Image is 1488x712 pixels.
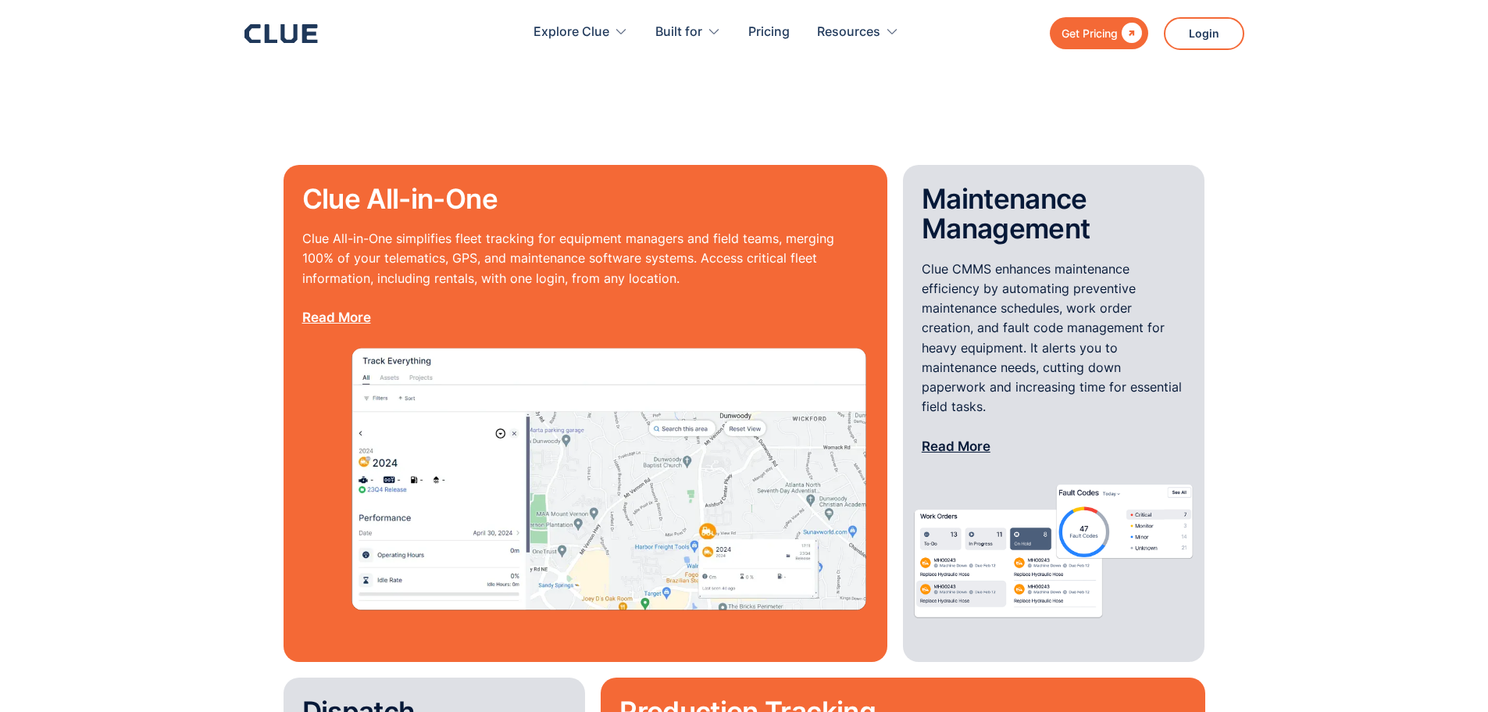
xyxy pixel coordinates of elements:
[817,8,880,57] div: Resources
[1050,17,1148,49] a: Get Pricing
[922,259,1186,456] p: Clue CMMS enhances maintenance efficiency by automating preventive maintenance schedules, work or...
[1118,23,1142,43] div: 
[748,8,790,57] a: Pricing
[533,8,628,57] div: Explore Clue
[302,229,869,327] p: Clue All-in-One simplifies fleet tracking for equipment managers and field teams, merging 100% of...
[1164,17,1244,50] a: Login
[911,476,1197,624] img: word order managemet
[922,438,990,454] a: Read More
[817,8,899,57] div: Resources
[302,184,869,214] h2: Clue All-in-One
[922,184,1186,244] h2: Maintenance Management
[302,309,371,325] a: Read More
[533,8,609,57] div: Explore Clue
[349,347,869,613] img: asset tracking image
[1062,23,1118,43] div: Get Pricing
[655,8,721,57] div: Built for
[1207,493,1488,712] iframe: Chat Widget
[655,8,702,57] div: Built for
